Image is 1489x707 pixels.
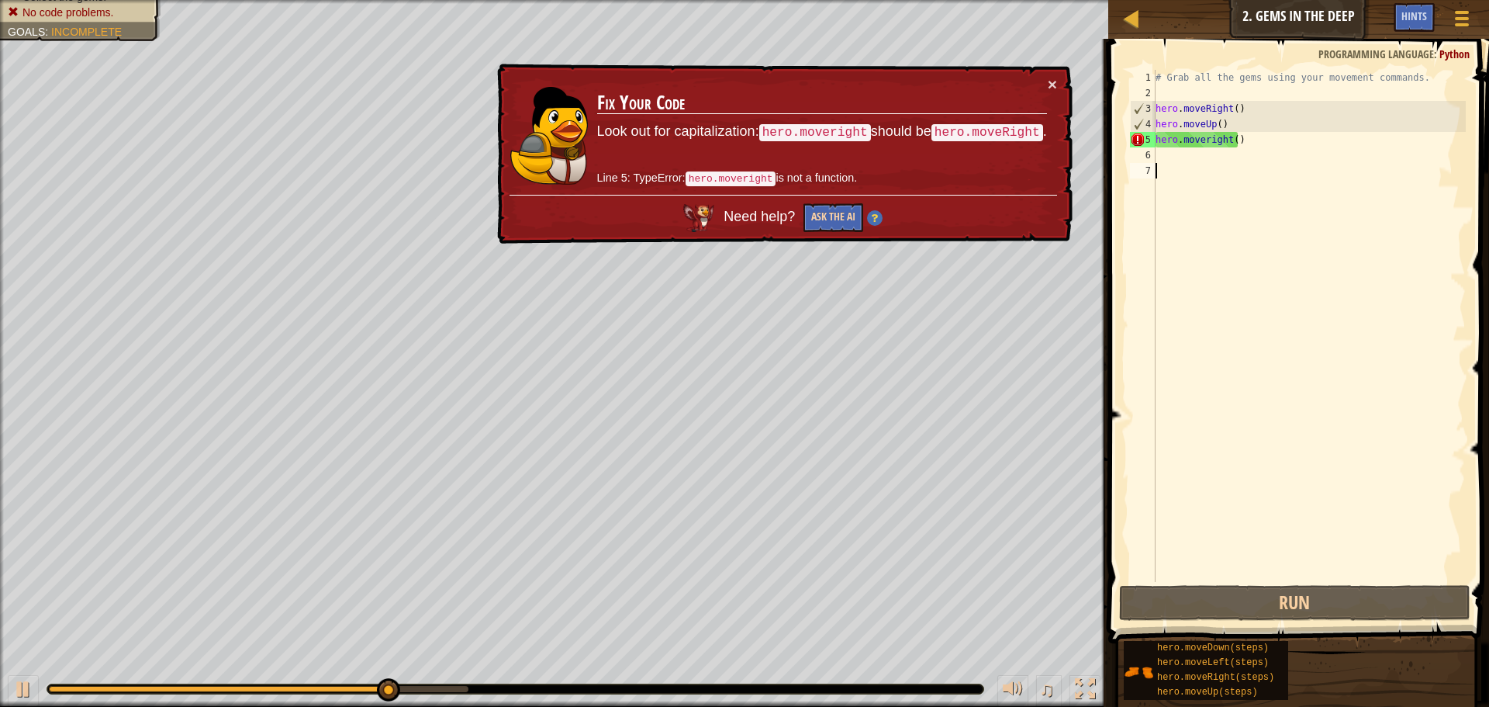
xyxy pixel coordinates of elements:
[1119,585,1470,621] button: Run
[803,203,863,232] button: Ask the AI
[686,172,776,186] code: hero.moveright
[51,26,122,38] span: Incomplete
[45,26,51,38] span: :
[1048,76,1057,92] button: ×
[1130,85,1156,101] div: 2
[1401,9,1427,23] span: Hints
[8,675,39,707] button: Ctrl + P: Play
[1442,3,1481,40] button: Show game menu
[1434,47,1439,61] span: :
[997,675,1028,707] button: Adjust volume
[1157,657,1269,668] span: hero.moveLeft(steps)
[510,87,588,185] img: duck_ida.png
[1130,147,1156,163] div: 6
[8,5,149,20] li: No code problems.
[1318,47,1434,61] span: Programming language
[1157,687,1258,698] span: hero.moveUp(steps)
[1131,101,1156,116] div: 3
[8,26,45,38] span: Goals
[597,170,1047,187] p: Line 5: TypeError: is not a function.
[1039,678,1055,701] span: ♫
[1069,675,1100,707] button: Toggle fullscreen
[931,124,1043,141] code: hero.moveRight
[759,124,871,141] code: hero.moveright
[1130,70,1156,85] div: 1
[1124,657,1153,687] img: portrait.png
[683,204,714,232] img: AI
[1036,675,1062,707] button: ♫
[22,6,114,19] span: No code problems.
[867,210,883,226] img: Hint
[724,210,799,225] span: Need help?
[597,92,1047,114] h3: Fix Your Code
[1131,116,1156,132] div: 4
[1130,132,1156,147] div: 5
[1439,47,1470,61] span: Python
[1157,643,1269,653] span: hero.moveDown(steps)
[597,122,1047,142] p: Look out for capitalization: should be .
[1157,672,1274,683] span: hero.moveRight(steps)
[1130,163,1156,178] div: 7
